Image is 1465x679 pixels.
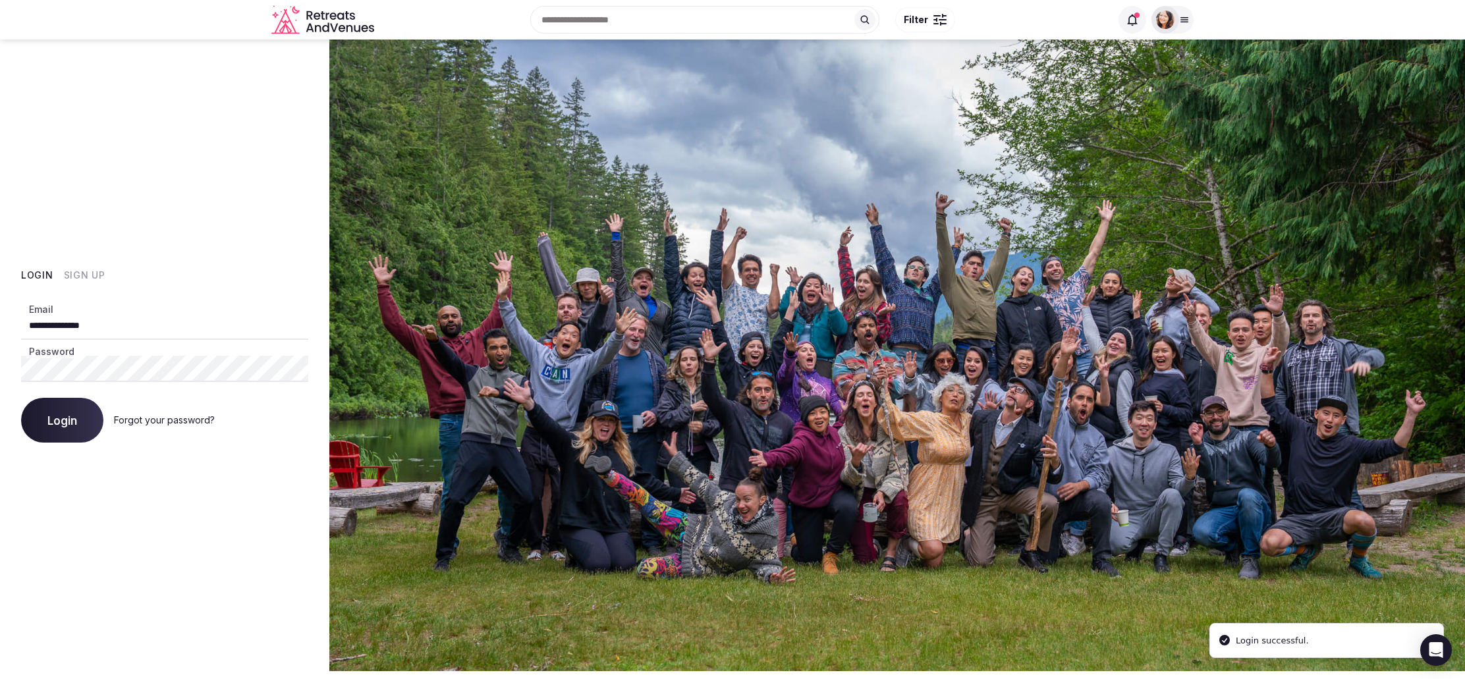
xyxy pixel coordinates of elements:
img: rikke [1156,11,1175,29]
a: Forgot your password? [114,414,215,425]
a: Visit the homepage [271,5,377,35]
button: Login [21,398,103,443]
button: Sign Up [64,269,105,282]
div: Open Intercom Messenger [1420,634,1452,666]
div: Login successful. [1236,634,1309,647]
span: Filter [904,13,928,26]
img: My Account Background [329,40,1465,671]
button: Filter [895,7,955,32]
span: Login [47,414,77,427]
svg: Retreats and Venues company logo [271,5,377,35]
button: Login [21,269,53,282]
